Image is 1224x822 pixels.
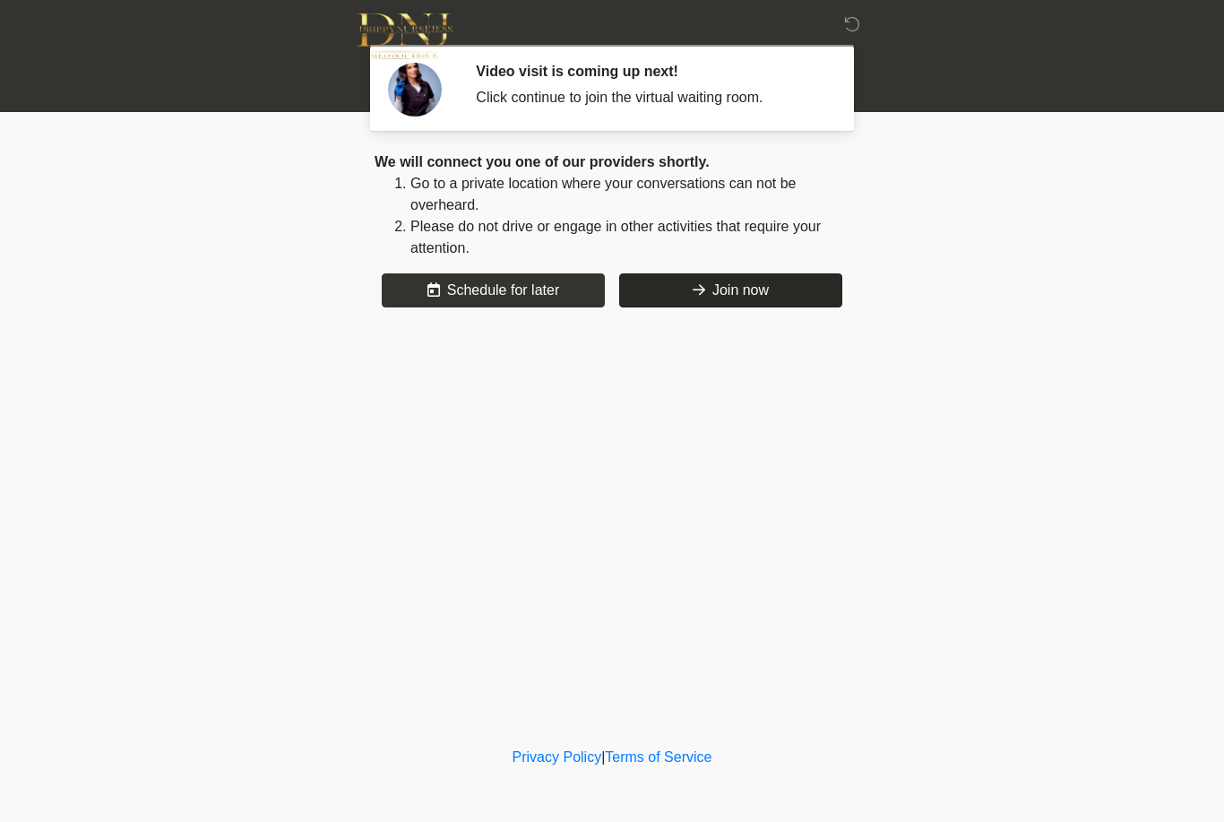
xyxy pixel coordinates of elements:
[601,749,605,765] a: |
[357,13,453,59] img: DNJ Med Boutique Logo
[410,216,849,259] li: Please do not drive or engage in other activities that require your attention.
[375,151,849,173] div: We will connect you one of our providers shortly.
[513,749,602,765] a: Privacy Policy
[605,749,711,765] a: Terms of Service
[382,273,605,307] button: Schedule for later
[476,87,823,108] div: Click continue to join the virtual waiting room.
[619,273,842,307] button: Join now
[388,63,442,117] img: Agent Avatar
[410,173,849,216] li: Go to a private location where your conversations can not be overheard.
